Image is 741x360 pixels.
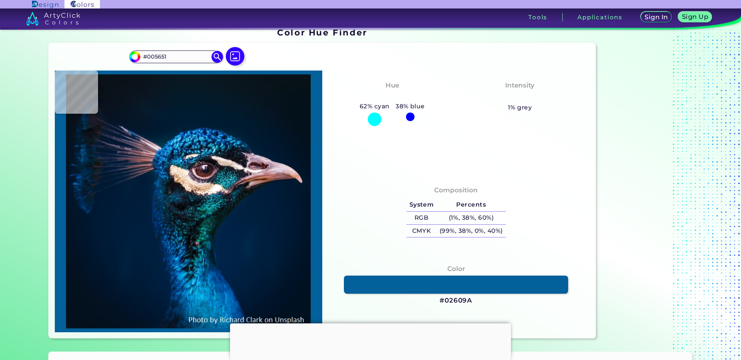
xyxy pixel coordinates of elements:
[392,101,428,111] h5: 38% blue
[230,323,511,358] iframe: Advertisement
[436,199,506,211] h5: Percents
[32,1,58,8] img: ArtyClick Design logo
[226,47,244,66] img: icon picture
[440,296,472,305] h3: #02609A
[447,263,465,274] h4: Color
[436,225,506,237] h5: (99%, 38%, 0%, 40%)
[211,51,223,62] img: icon search
[682,14,708,20] h5: Sign Up
[406,225,436,237] h5: CMYK
[386,80,399,91] h4: Hue
[505,80,535,91] h4: Intensity
[26,12,80,25] img: logo_artyclick_colors_white.svg
[434,185,478,196] h4: Composition
[277,27,367,38] h1: Color Hue Finder
[645,14,667,20] h5: Sign In
[357,101,392,111] h5: 62% cyan
[679,12,711,22] a: Sign Up
[503,92,537,101] h3: Vibrant
[59,74,318,328] img: img_pavlin.jpg
[577,14,623,20] h3: Applications
[406,199,436,211] h5: System
[367,92,417,101] h3: Bluish Cyan
[528,14,547,20] h3: Tools
[641,12,671,22] a: Sign In
[406,212,436,224] h5: RGB
[599,25,695,341] iframe: Advertisement
[140,52,212,62] input: type color..
[436,212,506,224] h5: (1%, 38%, 60%)
[508,103,532,113] h5: 1% grey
